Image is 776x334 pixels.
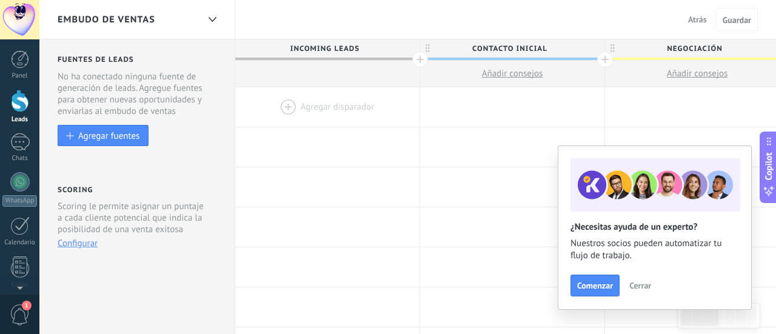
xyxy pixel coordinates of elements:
div: Panel [2,72,38,80]
button: Atrás [683,10,712,28]
button: Añadir consejos [420,61,604,87]
div: Leads [2,116,38,124]
h2: Scoring [58,185,93,195]
span: Atrás [688,14,707,25]
h2: Fuentes de leads [58,55,219,64]
button: Cerrar [624,276,657,295]
p: Scoring le permite asignar un puntaje a cada cliente potencial que indica la posibilidad de una v... [58,201,209,235]
div: Incoming leads [235,39,420,58]
div: Calendario [2,239,38,247]
div: WhatsApp [2,195,37,207]
span: Añadir consejos [482,68,543,79]
span: Incoming leads [235,39,413,58]
span: Cerrar [629,281,651,290]
div: Contacto inicial [420,39,604,58]
span: 1 [22,301,32,310]
div: Embudo de ventas [202,8,222,32]
span: Contacto inicial [420,39,598,58]
div: Chats [2,155,38,162]
span: Guardar [723,16,751,24]
span: Nuestros socios pueden automatizar tu flujo de trabajo. [570,238,739,262]
span: Copilot [763,152,775,180]
button: Guardar [716,8,758,31]
span: Comenzar [577,281,613,290]
button: Comenzar [570,275,620,296]
h2: ¿Necesitas ayuda de un experto? [570,221,739,233]
span: Embudo de ventas [58,14,155,25]
div: No ha conectado ninguna fuente de generación de leads. Agregue fuentes para obtener nuevas oportu... [58,71,219,117]
span: Añadir consejos [667,68,728,79]
div: Agregar fuentes [78,130,139,141]
button: Agregar fuentes [58,125,149,146]
button: Configurar [58,238,98,249]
